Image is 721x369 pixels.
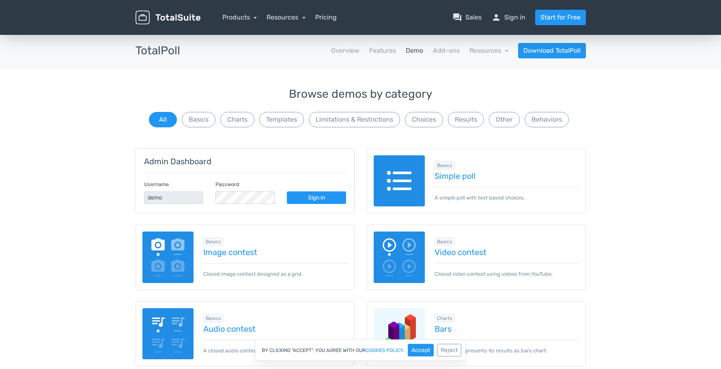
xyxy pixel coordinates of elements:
button: Reject [437,344,461,356]
span: person [491,13,501,22]
a: Features [369,46,396,56]
span: Browse all in Charts [435,314,455,322]
button: All [149,112,177,127]
img: text-poll.png [374,155,425,207]
span: Browse all in Basics [203,314,223,322]
a: Audio contest [203,324,348,333]
p: Closed video contest using videos from YouTube. [435,263,579,278]
button: Other [489,112,520,127]
button: Charts [220,112,254,127]
button: Accept [408,344,434,356]
label: Username [144,180,169,188]
div: By clicking "Accept", you agree with our . [255,339,466,361]
a: question_answerSales [452,13,482,22]
button: Behaviors [525,112,569,127]
button: Basics [182,112,215,127]
img: image-poll.png [142,232,194,283]
a: personSign in [491,13,525,22]
a: Overview [331,46,359,56]
img: video-poll.png [374,232,425,283]
a: Download TotalPoll [518,43,586,58]
p: A simple poll with text based choices. [435,187,579,202]
span: question_answer [452,13,462,22]
h5: Admin Dashboard [144,157,346,166]
span: Browse all in Basics [203,238,223,246]
a: Image contest [203,248,348,257]
a: Products [222,13,257,21]
button: Choices [405,112,443,127]
img: TotalSuite for WordPress [136,11,200,25]
p: Closed image contest designed as a grid. [203,263,348,278]
h3: Browse demos by category [136,88,586,101]
img: audio-poll.png [142,308,194,360]
a: Bars [435,324,579,333]
a: Resources [267,13,306,21]
button: Templates [259,112,304,127]
a: Pricing [315,13,337,22]
h3: TotalPoll [136,45,180,57]
span: Browse all in Basics [435,238,454,246]
button: Limitations & Restrictions [309,112,400,127]
a: Resources [469,47,508,54]
label: Password [215,180,239,188]
a: Simple poll [435,172,579,180]
span: Browse all in Basics [435,161,454,169]
a: Demo [406,46,423,56]
img: charts-bars.png [374,308,425,360]
a: Start for Free [535,10,586,25]
a: cookies policy [366,348,403,353]
a: Sign in [287,191,346,204]
button: Results [448,112,484,127]
a: Add-ons [433,46,460,56]
a: Video contest [435,248,579,257]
